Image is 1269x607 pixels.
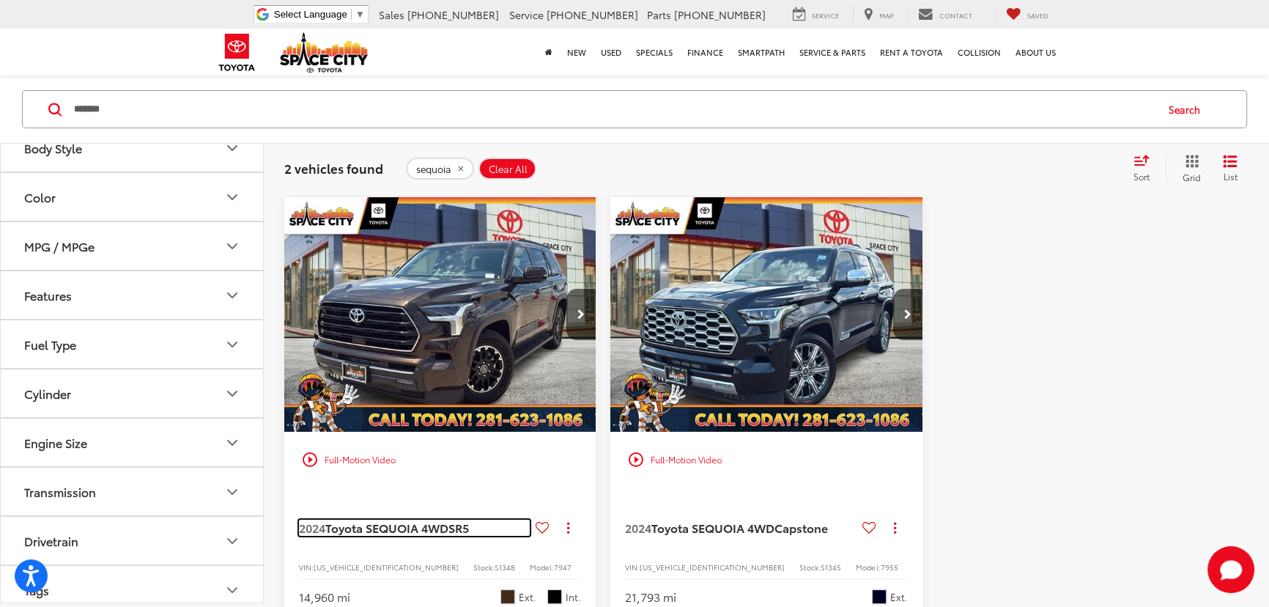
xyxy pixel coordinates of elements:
[1207,546,1254,593] button: Toggle Chat Window
[538,29,560,76] a: Home
[625,519,651,536] span: 2024
[284,197,597,432] div: 2024 Toyota SEQUOIA 4WD SR5 0
[284,197,597,433] img: 2024 Toyota SEQUOIA 4WD SR5 HYBRID
[1,173,264,221] button: ColorColor
[24,337,76,351] div: Fuel Type
[314,562,459,573] span: [US_VEHICLE_IDENTIFICATION_NUMBER]
[1,124,264,172] button: Body StyleBody Style
[223,385,241,402] div: Cylinder
[1166,154,1212,183] button: Grid View
[647,7,671,22] span: Parts
[812,10,839,20] span: Service
[730,29,792,76] a: SmartPath
[1126,154,1166,183] button: Select sort value
[407,7,499,22] span: [PHONE_NUMBER]
[24,141,82,155] div: Body Style
[625,589,676,606] div: 21,793 mi
[274,9,365,20] a: Select Language​
[299,562,314,573] span: VIN:
[325,519,448,536] span: Toyota SEQUOIA 4WD
[406,158,474,180] button: remove sequoia
[782,7,850,23] a: Service
[879,10,893,20] span: Map
[223,188,241,206] div: Color
[907,7,983,23] a: Contact
[284,197,597,432] a: 2024 Toyota SEQUOIA 4WD SR5 HYBRID2024 Toyota SEQUOIA 4WD SR5 HYBRID2024 Toyota SEQUOIA 4WD SR5 H...
[547,589,562,604] span: Black
[856,562,880,573] span: Model:
[299,520,530,536] a: 2024Toyota SEQUOIA 4WDSR5
[1,320,264,368] button: Fuel TypeFuel Type
[555,515,581,540] button: Actions
[640,562,785,573] span: [US_VEHICLE_IDENTIFICATION_NUMBER]
[24,583,49,597] div: Tags
[880,562,898,573] span: 7955
[223,483,241,501] div: Transmission
[351,9,352,20] span: ​
[1155,91,1221,128] button: Search
[1,468,264,515] button: TransmissionTransmission
[1,517,264,564] button: DrivetrainDrivetrain
[894,522,896,534] span: dropdown dots
[478,158,536,180] button: Clear All
[1,222,264,270] button: MPG / MPGeMPG / MPGe
[24,239,95,253] div: MPG / MPGe
[882,515,908,540] button: Actions
[284,159,383,177] span: 2 vehicles found
[610,197,923,432] div: 2024 Toyota SEQUOIA 4WD Capstone 0
[1008,29,1063,76] a: About Us
[629,29,680,76] a: Specials
[610,197,923,433] img: 2024 Toyota SEQUOIA 4WD CAPSTONE HYBRID
[299,519,325,536] span: 2024
[280,32,368,73] img: Space City Toyota
[567,522,569,534] span: dropdown dots
[223,139,241,157] div: Body Style
[1027,10,1048,20] span: Saved
[223,434,241,452] div: Engine Size
[1183,171,1201,183] span: Grid
[1212,154,1248,183] button: List View
[950,29,1008,76] a: Collision
[625,520,856,536] a: 2024Toyota SEQUOIA 4WDCapstone
[893,289,922,340] button: Next image
[24,485,96,499] div: Transmission
[530,562,554,573] span: Model:
[873,29,950,76] a: Rent a Toyota
[519,590,536,604] span: Ext.
[774,519,828,536] span: Capstone
[24,435,87,449] div: Engine Size
[223,238,241,255] div: MPG / MPGe
[223,532,241,550] div: Drivetrain
[495,562,515,573] span: S1348
[1,369,264,417] button: CylinderCylinder
[24,288,72,302] div: Features
[566,590,581,604] span: Int.
[489,163,528,175] span: Clear All
[995,7,1059,23] a: My Saved Vehicles
[674,7,766,22] span: [PHONE_NUMBER]
[792,29,873,76] a: Service & Parts
[379,7,404,22] span: Sales
[1,419,264,466] button: Engine SizeEngine Size
[509,7,544,22] span: Service
[890,590,908,604] span: Ext.
[73,92,1155,127] input: Search by Make, Model, or Keyword
[651,519,774,536] span: Toyota SEQUOIA 4WD
[448,519,469,536] span: SR5
[473,562,495,573] span: Stock:
[24,386,71,400] div: Cylinder
[554,562,571,573] span: 7947
[500,589,515,604] span: Smoked Mesquite
[223,336,241,353] div: Fuel Type
[1133,170,1150,183] span: Sort
[210,29,264,76] img: Toyota
[939,10,972,20] span: Contact
[355,9,365,20] span: ▼
[299,589,350,606] div: 14,960 mi
[872,589,887,604] span: Midnight Black Metal
[566,289,596,340] button: Next image
[1223,170,1237,183] span: List
[24,190,56,204] div: Color
[223,581,241,599] div: Tags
